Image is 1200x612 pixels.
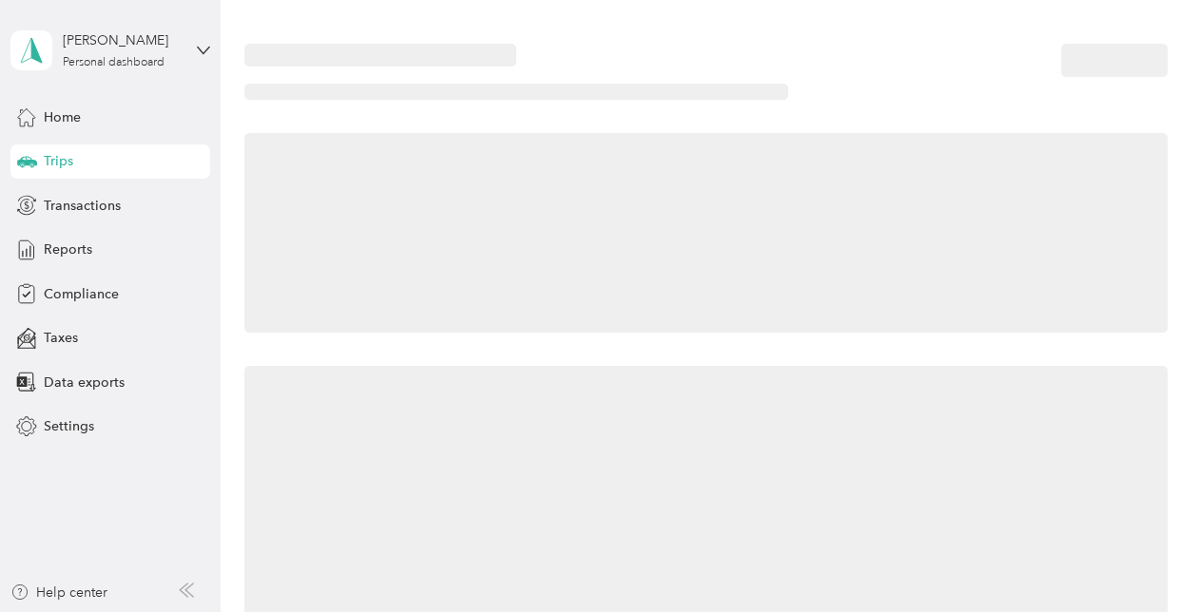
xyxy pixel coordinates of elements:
span: Home [44,107,81,127]
div: [PERSON_NAME] [63,30,182,50]
div: Personal dashboard [63,57,165,68]
span: Trips [44,151,73,171]
button: Help center [10,583,107,602]
span: Reports [44,239,92,259]
iframe: Everlance-gr Chat Button Frame [1094,506,1200,612]
span: Settings [44,416,94,436]
span: Data exports [44,373,125,392]
span: Compliance [44,284,119,304]
span: Taxes [44,328,78,348]
span: Transactions [44,196,121,216]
